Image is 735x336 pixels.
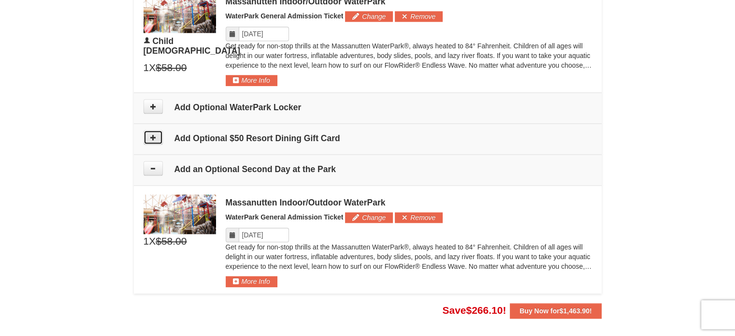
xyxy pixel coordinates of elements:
span: $58.00 [156,234,187,248]
button: Buy Now for$1,463.90! [510,303,601,319]
h4: Add Optional $50 Resort Dining Gift Card [144,133,592,143]
span: 1 [144,234,149,248]
button: Remove [395,212,443,223]
span: 1 [144,60,149,75]
p: Get ready for non-stop thrills at the Massanutten WaterPark®, always heated to 84° Fahrenheit. Ch... [226,41,592,70]
span: Save ! [442,305,506,316]
button: Change [345,11,393,22]
span: $58.00 [156,60,187,75]
span: WaterPark General Admission Ticket [226,12,344,20]
span: Child [DEMOGRAPHIC_DATA] [144,36,241,56]
img: 6619917-1403-22d2226d.jpg [144,194,216,234]
h4: Add an Optional Second Day at the Park [144,164,592,174]
div: Massanutten Indoor/Outdoor WaterPark [226,198,592,207]
span: $1,463.90 [560,307,590,315]
button: More Info [226,75,277,86]
p: Get ready for non-stop thrills at the Massanutten WaterPark®, always heated to 84° Fahrenheit. Ch... [226,242,592,271]
button: More Info [226,276,277,287]
span: WaterPark General Admission Ticket [226,213,344,221]
button: Remove [395,11,443,22]
span: X [149,60,156,75]
span: X [149,234,156,248]
button: Change [345,212,393,223]
span: $266.10 [466,305,503,316]
strong: Buy Now for ! [519,307,591,315]
h4: Add Optional WaterPark Locker [144,102,592,112]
